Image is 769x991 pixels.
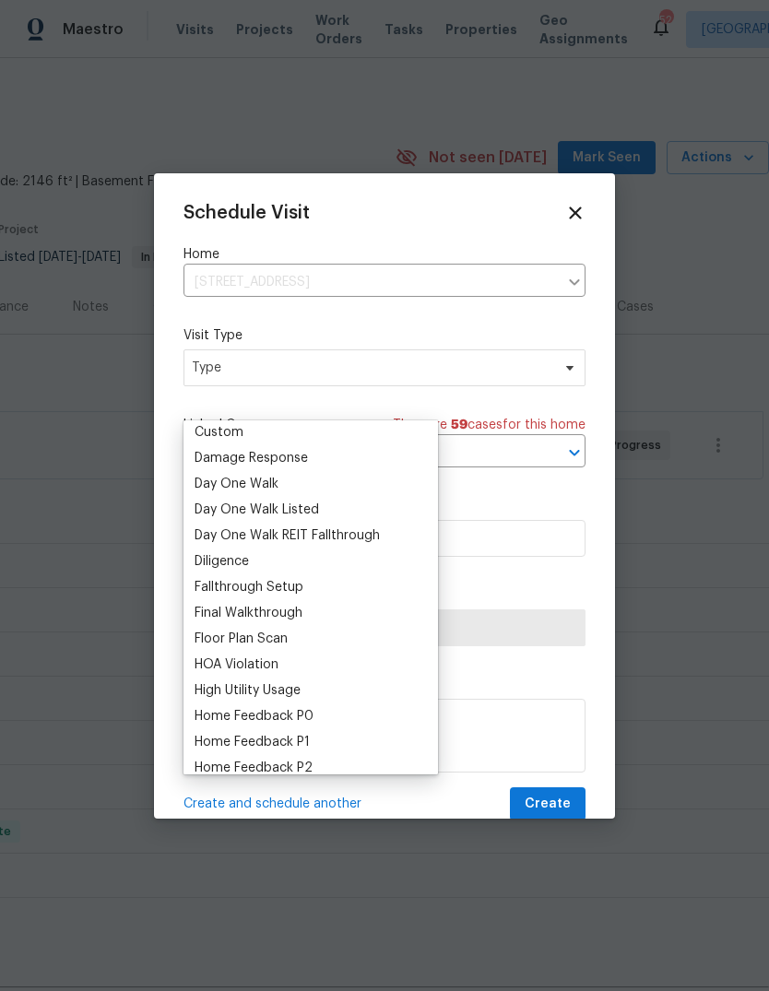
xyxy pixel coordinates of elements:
label: Visit Type [183,326,586,345]
span: Schedule Visit [183,204,310,222]
div: Fallthrough Setup [195,578,303,596]
div: Day One Walk [195,475,278,493]
button: Create [510,787,586,821]
div: Day One Walk Listed [195,501,319,519]
div: Custom [195,423,243,442]
div: Floor Plan Scan [195,630,288,648]
div: Final Walkthrough [195,604,302,622]
div: Day One Walk REIT Fallthrough [195,526,380,545]
span: Create and schedule another [183,795,361,813]
input: Enter in an address [183,268,558,297]
div: Diligence [195,552,249,571]
div: Home Feedback P2 [195,759,313,777]
span: Close [565,203,586,223]
label: Home [183,245,586,264]
span: There are case s for this home [393,416,586,434]
div: HOA Violation [195,655,278,674]
div: Home Feedback P0 [195,707,314,726]
span: Type [192,359,550,377]
span: 59 [451,419,467,431]
span: Create [525,793,571,816]
div: High Utility Usage [195,681,301,700]
div: Home Feedback P1 [195,733,310,751]
div: Damage Response [195,449,308,467]
button: Open [562,440,587,466]
span: Linked Cases [183,416,263,434]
